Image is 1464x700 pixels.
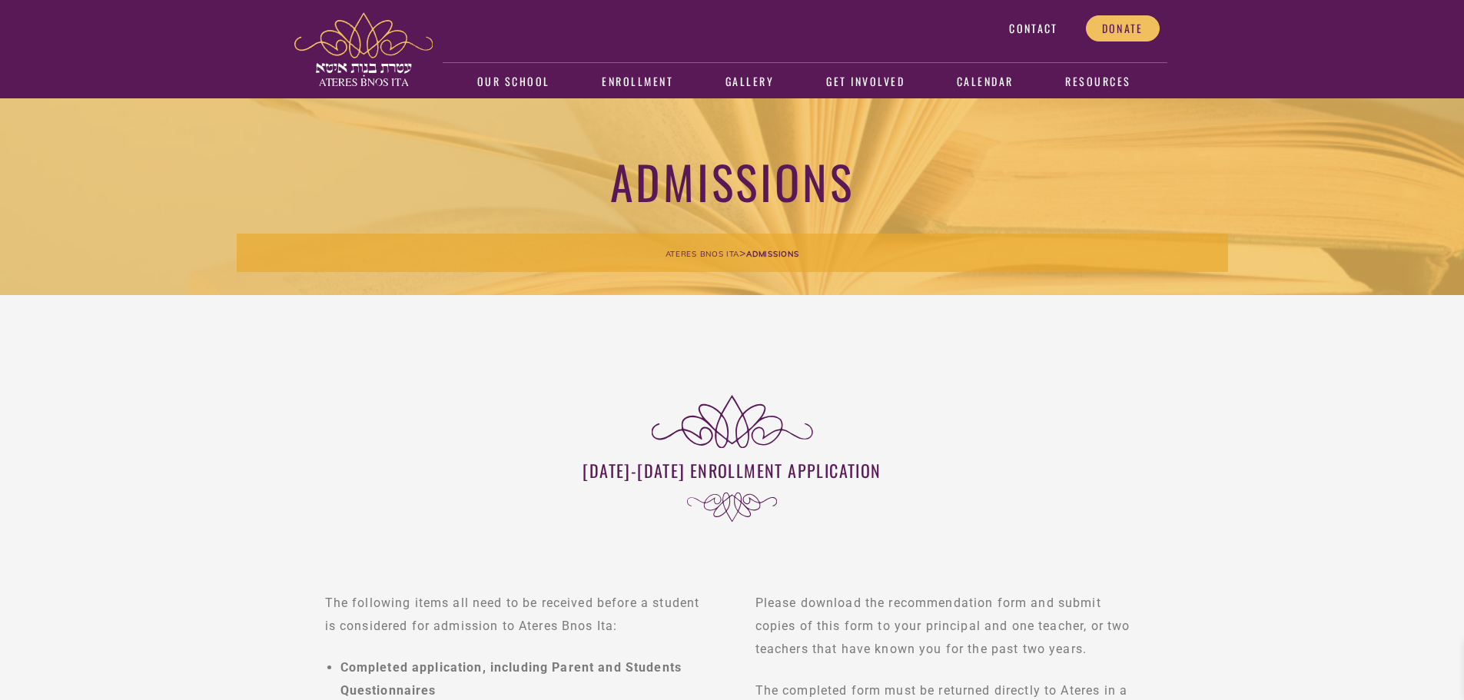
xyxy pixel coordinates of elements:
h3: [DATE]-[DATE] Enrollment application [302,459,1163,482]
span: Donate [1102,22,1144,35]
span: Ateres Bnos Ita [666,249,740,259]
span: Admissions [746,249,798,259]
a: Enrollment [591,65,685,100]
p: Please download the recommendation form and submit copies of this form to your principal and one ... [755,592,1140,661]
strong: Completed application, including Parent and Students Questionnaires [340,660,682,698]
img: ateres [294,12,433,86]
div: > [237,234,1228,272]
span: Contact [1009,22,1057,35]
a: Donate [1086,15,1160,41]
h1: Admissions [237,152,1228,210]
a: Resources [1054,65,1142,100]
a: Ateres Bnos Ita [666,246,740,260]
a: Get Involved [815,65,916,100]
span: The following items all need to be received before a student is considered for admission to Atere... [325,595,700,633]
a: Our School [466,65,561,100]
a: Calendar [945,65,1024,100]
a: Gallery [715,65,785,100]
a: Contact [993,15,1074,41]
